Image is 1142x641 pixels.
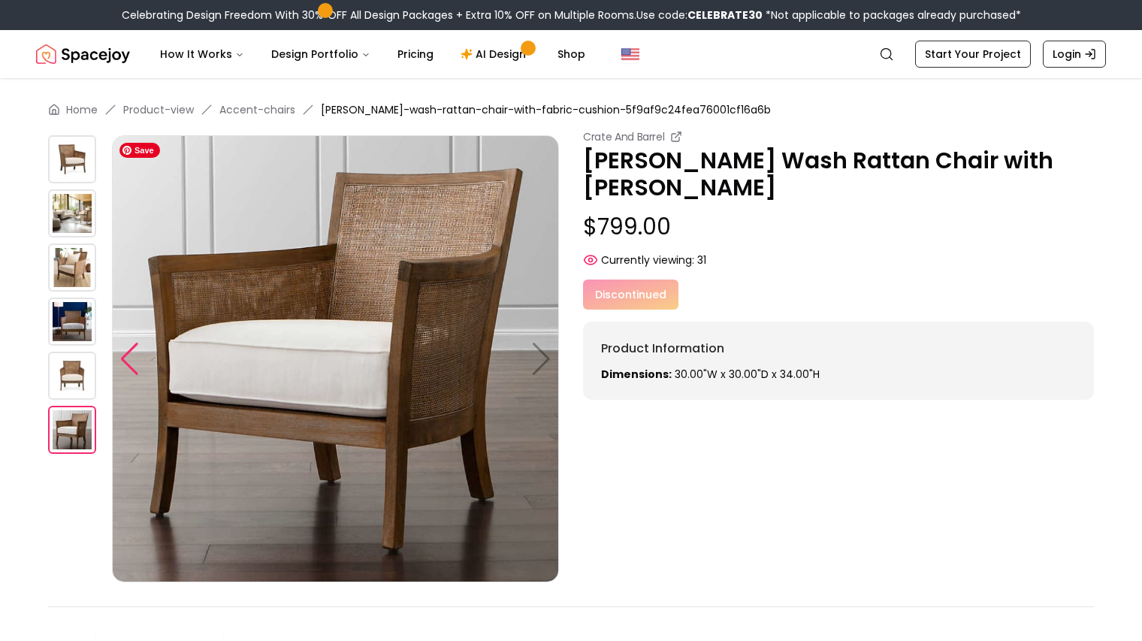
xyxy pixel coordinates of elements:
[636,8,763,23] span: Use code:
[48,406,96,454] img: https://storage.googleapis.com/spacejoy-main/assets/5f9af9c24fea76001cf16a6b/product_5_777ap604p6ae
[219,102,295,117] a: Accent-chairs
[148,39,256,69] button: How It Works
[697,252,706,268] span: 31
[48,243,96,292] img: https://storage.googleapis.com/spacejoy-main/assets/5f9af9c24fea76001cf16a6b/product_2_38a4efn78kbc
[259,39,382,69] button: Design Portfolio
[601,340,1076,358] h6: Product Information
[48,298,96,346] img: https://storage.googleapis.com/spacejoy-main/assets/5f9af9c24fea76001cf16a6b/product_3_imoaafgci79
[763,8,1021,23] span: *Not applicable to packages already purchased*
[321,102,771,117] span: [PERSON_NAME]-wash-rattan-chair-with-fabric-cushion-5f9af9c24fea76001cf16a6b
[583,147,1094,201] p: [PERSON_NAME] Wash Rattan Chair with [PERSON_NAME]
[122,8,1021,23] div: Celebrating Design Freedom With 30% OFF All Design Packages + Extra 10% OFF on Multiple Rooms.
[48,352,96,400] img: https://storage.googleapis.com/spacejoy-main/assets/5f9af9c24fea76001cf16a6b/product_4_2o9del205c3g
[123,102,194,117] a: Product-view
[449,39,542,69] a: AI Design
[36,39,130,69] a: Spacejoy
[119,143,160,158] span: Save
[66,102,98,117] a: Home
[48,189,96,237] img: https://storage.googleapis.com/spacejoy-main/assets/5f9af9c24fea76001cf16a6b/product_1_10722838ap87b
[601,252,694,268] span: Currently viewing:
[1043,41,1106,68] a: Login
[601,367,672,382] strong: Dimensions:
[48,135,96,183] img: https://storage.googleapis.com/spacejoy-main/assets/5f9af9c24fea76001cf16a6b/product_0_b6bek8bh9djh
[36,30,1106,78] nav: Global
[112,135,559,582] img: https://storage.googleapis.com/spacejoy-main/assets/5f9af9c24fea76001cf16a6b/product_5_777ap604p6ae
[583,129,664,144] small: Crate And Barrel
[915,41,1031,68] a: Start Your Project
[601,367,1076,382] p: 30.00"W x 30.00"D x 34.00"H
[385,39,446,69] a: Pricing
[48,102,1094,117] nav: breadcrumb
[621,45,639,63] img: United States
[545,39,597,69] a: Shop
[148,39,597,69] nav: Main
[687,8,763,23] b: CELEBRATE30
[583,213,1094,240] p: $799.00
[36,39,130,69] img: Spacejoy Logo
